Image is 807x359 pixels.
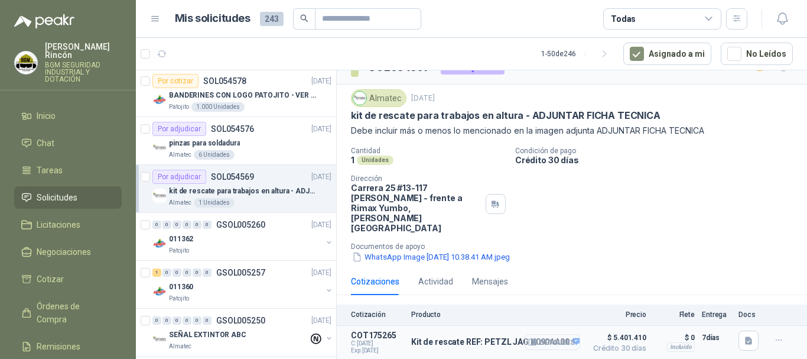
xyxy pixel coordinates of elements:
[169,234,193,245] p: 011362
[183,269,191,277] div: 0
[37,109,56,122] span: Inicio
[653,311,695,319] p: Flete
[203,77,246,85] p: SOL054578
[541,44,614,63] div: 1 - 50 de 246
[37,218,80,231] span: Licitaciones
[14,295,122,331] a: Órdenes de Compra
[173,316,181,325] div: 0
[260,12,284,26] span: 243
[702,331,731,345] p: 7 días
[472,275,508,288] div: Mensajes
[14,159,122,182] a: Tareas
[169,342,191,351] p: Almatec
[203,221,211,229] div: 0
[183,221,191,229] div: 0
[351,311,404,319] p: Cotización
[587,311,646,319] p: Precio
[203,269,211,277] div: 0
[152,284,167,299] img: Company Logo
[193,316,201,325] div: 0
[311,124,331,135] p: [DATE]
[175,10,250,27] h1: Mis solicitudes
[152,218,334,255] a: 0 0 0 0 0 0 GSOL005260[DATE] Company Logo011362Patojito
[152,170,206,184] div: Por adjudicar
[136,165,336,213] a: Por adjudicarSOL054569[DATE] Company Logokit de rescate para trabajos en altura - ADJUNTAR FICHA ...
[351,331,404,340] p: COT175265
[169,282,193,293] p: 011360
[194,150,235,160] div: 6 Unidades
[152,269,161,277] div: 1
[193,269,201,277] div: 0
[152,221,161,229] div: 0
[587,331,646,345] span: $ 5.401.410
[587,345,646,352] span: Crédito 30 días
[169,294,189,303] p: Patojito
[45,43,122,59] p: [PERSON_NAME] Rincón
[37,191,77,204] span: Solicitudes
[611,12,636,25] div: Todas
[351,89,406,107] div: Almatec
[411,337,580,348] p: Kit de rescate REF: PETZL JAG K090AA00
[667,342,695,352] div: Incluido
[351,124,793,137] p: Debe incluir más o menos lo mencionado en la imagen adjunta ADJUNTAR FICHA TECNICA
[351,251,511,263] button: WhatsApp Image [DATE] 10.38.41 AM.jpeg
[169,90,316,101] p: BANDERINES CON LOGO PATOJITO - VER DOC ADJUNTO
[152,122,206,136] div: Por adjudicar
[14,214,122,236] a: Licitaciones
[351,275,399,288] div: Cotizaciones
[15,51,37,74] img: Company Logo
[311,267,331,279] p: [DATE]
[169,150,191,160] p: Almatec
[418,275,453,288] div: Actividad
[702,311,731,319] p: Entrega
[152,74,199,88] div: Por cotizar
[169,329,246,341] p: SEÑAL EXTINTOR ABC
[193,221,201,229] div: 0
[194,198,235,208] div: 1 Unidades
[173,221,181,229] div: 0
[14,241,122,263] a: Negociaciones
[738,311,762,319] p: Docs
[152,316,161,325] div: 0
[152,332,167,347] img: Company Logo
[351,183,481,233] p: Carrera 25 #13-117 [PERSON_NAME] - frente a Rimax Yumbo , [PERSON_NAME][GEOGRAPHIC_DATA]
[211,173,254,181] p: SOL054569
[623,43,711,65] button: Asignado a mi
[162,269,171,277] div: 0
[169,102,189,112] p: Patojito
[169,198,191,208] p: Almatec
[162,316,171,325] div: 0
[191,102,245,112] div: 1.000 Unidades
[351,109,660,122] p: kit de rescate para trabajos en altura - ADJUNTAR FICHA TECNICA
[351,147,506,155] p: Cantidad
[411,93,435,104] p: [DATE]
[311,315,331,326] p: [DATE]
[37,300,110,326] span: Órdenes de Compra
[152,237,167,251] img: Company Logo
[515,147,802,155] p: Condición de pago
[515,155,802,165] p: Crédito 30 días
[300,14,308,22] span: search
[216,269,265,277] p: GSOL005257
[37,137,54,150] span: Chat
[311,172,331,183] p: [DATE]
[152,189,167,203] img: Company Logo
[152,266,334,303] a: 1 0 0 0 0 0 GSOL005257[DATE] Company Logo011360Patojito
[351,242,802,251] p: Documentos de apoyo
[721,43,793,65] button: No Leídos
[136,69,336,117] a: Por cotizarSOL054578[DATE] Company LogoBANDERINES CON LOGO PATOJITO - VER DOC ADJUNTOPatojito1.00...
[216,316,265,325] p: GSOL005250
[169,138,240,149] p: pinzas para soldadura
[14,14,74,28] img: Logo peakr
[183,316,191,325] div: 0
[351,174,481,183] p: Dirección
[162,221,171,229] div: 0
[311,76,331,87] p: [DATE]
[216,221,265,229] p: GSOL005260
[152,93,167,107] img: Company Logo
[351,340,404,347] span: C: [DATE]
[653,331,695,345] p: $ 0
[525,334,580,350] button: Detalles
[351,155,354,165] p: 1
[173,269,181,277] div: 0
